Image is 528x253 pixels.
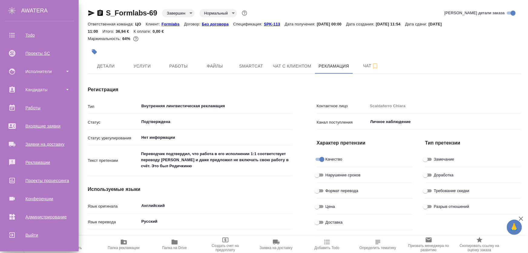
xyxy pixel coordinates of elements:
button: Заявка на доставку [251,236,302,253]
span: Папка рекламации [108,246,139,250]
span: Добавить Todo [314,246,339,250]
div: Кандидаты [5,85,74,94]
span: Детали [91,62,120,70]
a: Администрирование [2,209,77,225]
a: Проекты SC [2,46,77,61]
button: Создать счет на предоплату [200,236,251,253]
a: Formlabs [162,21,184,26]
span: Цена [326,204,335,210]
h4: Используемые языки [88,186,293,193]
span: Призвать менеджера по развитию [407,244,451,252]
button: Скопировать ссылку [97,9,104,17]
input: Пустое поле [368,102,521,110]
div: AWATERA [21,5,79,17]
div: Конференции [5,194,74,203]
button: Добавить Todo [302,236,353,253]
a: Без договора [202,21,233,26]
span: Скопировать ссылку на оценку заказа [458,244,501,252]
p: Контактное лицо [317,103,368,109]
div: Todo [5,31,74,40]
a: Заявки на доставку [2,137,77,152]
div: Входящие заявки [5,122,74,131]
p: Итого: [103,29,116,34]
span: Файлы [200,62,229,70]
textarea: Переводчик подтвердил, что работа в его исполнении 1:1 соответствует переводу [PERSON_NAME] и даж... [139,149,292,171]
a: Работы [2,100,77,115]
a: Конференции [2,191,77,206]
button: Open [289,205,290,206]
button: 1681.63 RUB; 57.90 UAH; [132,35,140,43]
span: Формат перевода [326,188,359,194]
button: Завершен [165,11,187,16]
p: Канал поступления [317,119,368,125]
p: Статус [88,119,139,125]
p: Статус урегулирования [88,135,139,141]
div: Проекты процессинга [5,176,74,185]
div: Проекты SC [5,49,74,58]
h4: Характер претензии [317,139,413,147]
p: Клиент: [146,22,162,26]
span: Чат [356,62,385,70]
p: Тип [88,104,139,110]
a: Todo [2,28,77,43]
span: Работы [164,62,193,70]
div: Исполнители [5,67,74,76]
a: SPK-113 [264,21,285,26]
button: Open [289,137,290,138]
button: Нормальный [202,11,230,16]
span: Замечание [434,156,454,162]
span: Доставка [326,219,343,225]
button: Папка рекламации [98,236,149,253]
button: Open [289,105,290,107]
a: Рекламации [2,155,77,170]
svg: Подписаться [372,62,379,70]
div: Рекламации [5,158,74,167]
div: Работы [5,103,74,112]
button: Open [289,121,290,122]
button: Скопировать ссылку для ЯМессенджера [88,9,95,17]
span: Чат с клиентом [273,62,311,70]
button: Скопировать ссылку на оценку заказа [454,236,505,253]
p: Текст претензии [88,158,139,164]
p: 64% [122,36,132,41]
span: Взаимодействие с личным менеджером [326,235,400,241]
span: Определить тематику [359,246,396,250]
a: Проекты процессинга [2,173,77,188]
div: Выйти [5,231,74,240]
p: Без договора [202,22,233,26]
div: Заявки на доставку [5,140,74,149]
p: 36,94 € [116,29,133,34]
p: К оплате: [134,29,153,34]
span: Доработка [434,172,454,178]
button: Доп статусы указывают на важность/срочность заказа [241,9,248,17]
p: 0,00 € [152,29,168,34]
button: Добавить тэг [88,45,101,58]
p: [DATE] 11:54 [376,22,405,26]
a: S_Formlabs-69 [106,9,157,17]
p: Язык оригинала [88,203,139,209]
p: Дата сдачи: [405,22,428,26]
p: SPK-113 [264,22,285,26]
button: 🙏 [507,220,522,235]
button: Призвать менеджера по развитию [403,236,454,253]
span: Заявка на доставку [260,246,292,250]
p: Договор: [184,22,202,26]
span: Требование скидки [434,188,470,194]
p: Formlabs [162,22,184,26]
p: Спецификация: [233,22,264,26]
span: Рекламация [319,62,349,70]
p: Язык перевода [88,219,139,225]
p: Дата создания: [346,22,376,26]
span: Услуги [128,62,157,70]
span: 🙏 [509,221,520,234]
p: Дата получения: [285,22,317,26]
button: Определить тематику [353,236,403,253]
span: Нарушение сроков [326,172,361,178]
span: Smartcat [237,62,266,70]
span: Папка на Drive [162,246,187,250]
p: [DATE] 00:00 [317,22,346,26]
span: Создать счет на предоплату [204,244,247,252]
a: Входящие заявки [2,118,77,134]
div: Завершен [199,9,237,17]
button: Open [518,121,519,122]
